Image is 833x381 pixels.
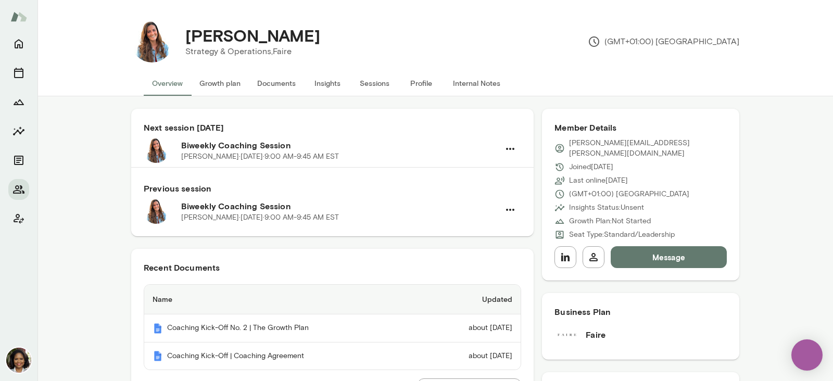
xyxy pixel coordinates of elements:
[191,71,249,96] button: Growth plan
[181,200,499,212] h6: Biweekly Coaching Session
[586,328,605,341] h6: Faire
[569,189,689,199] p: (GMT+01:00) [GEOGRAPHIC_DATA]
[153,351,163,361] img: Mento
[8,92,29,112] button: Growth Plan
[10,7,27,27] img: Mento
[569,175,628,186] p: Last online [DATE]
[554,306,727,318] h6: Business Plan
[8,150,29,171] button: Documents
[144,182,521,195] h6: Previous session
[304,71,351,96] button: Insights
[423,285,521,314] th: Updated
[569,138,727,159] p: [PERSON_NAME][EMAIL_ADDRESS][PERSON_NAME][DOMAIN_NAME]
[8,179,29,200] button: Members
[8,62,29,83] button: Sessions
[351,71,398,96] button: Sessions
[144,314,423,342] th: Coaching Kick-Off No. 2 | The Growth Plan
[398,71,445,96] button: Profile
[6,348,31,373] img: Cheryl Mills
[569,230,675,240] p: Seat Type: Standard/Leadership
[8,33,29,54] button: Home
[144,261,521,274] h6: Recent Documents
[144,71,191,96] button: Overview
[8,208,29,229] button: Client app
[181,212,339,223] p: [PERSON_NAME] · [DATE] · 9:00 AM-9:45 AM EST
[153,323,163,334] img: Mento
[185,26,320,45] h4: [PERSON_NAME]
[588,35,739,48] p: (GMT+01:00) [GEOGRAPHIC_DATA]
[445,71,509,96] button: Internal Notes
[249,71,304,96] button: Documents
[569,202,644,213] p: Insights Status: Unsent
[144,285,423,314] th: Name
[423,314,521,342] td: about [DATE]
[144,121,521,134] h6: Next session [DATE]
[423,342,521,370] td: about [DATE]
[611,246,727,268] button: Message
[181,151,339,162] p: [PERSON_NAME] · [DATE] · 9:00 AM-9:45 AM EST
[144,342,423,370] th: Coaching Kick-Off | Coaching Agreement
[131,21,173,62] img: Ana Seoane
[8,121,29,142] button: Insights
[181,139,499,151] h6: Biweekly Coaching Session
[569,162,613,172] p: Joined [DATE]
[569,216,651,226] p: Growth Plan: Not Started
[554,121,727,134] h6: Member Details
[185,45,320,58] p: Strategy & Operations, Faire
